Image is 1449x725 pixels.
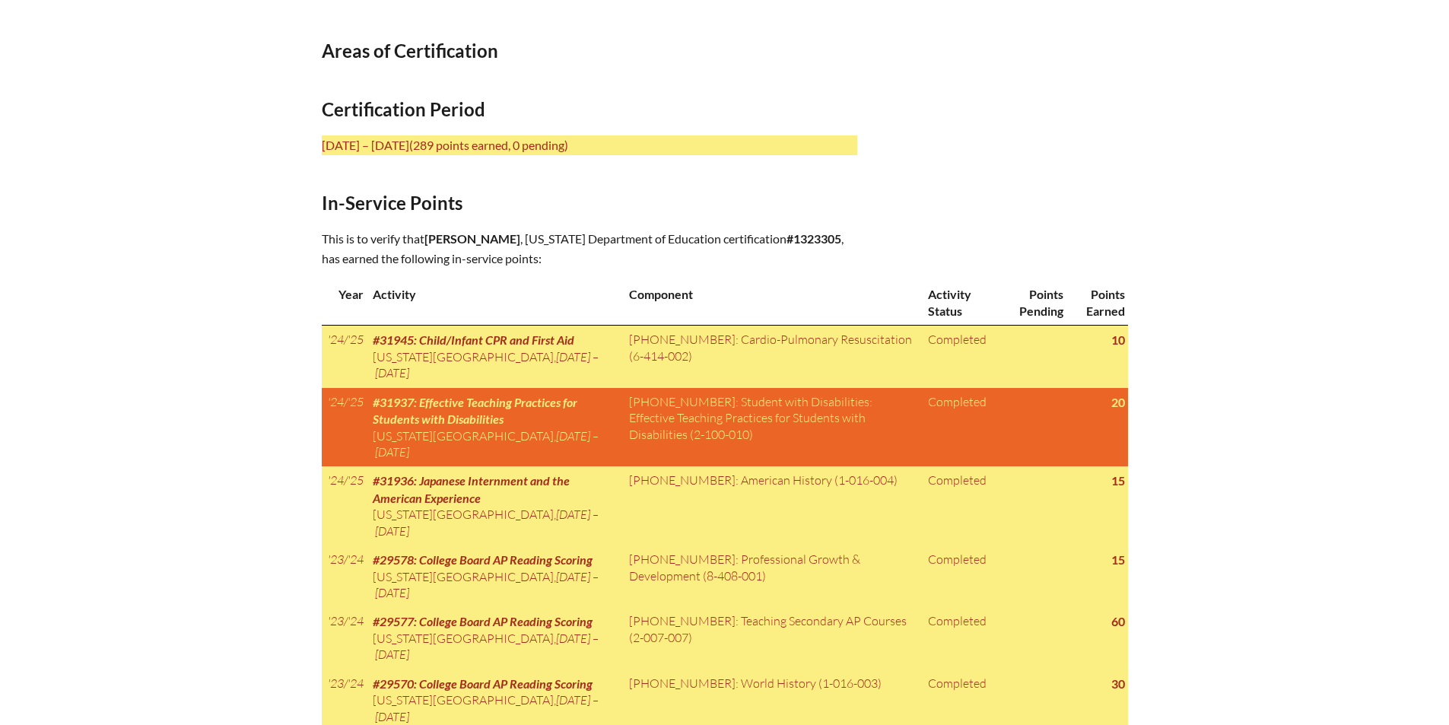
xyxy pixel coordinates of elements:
[623,280,923,325] th: Component
[373,395,577,426] span: #31937: Effective Teaching Practices for Students with Disabilities
[424,231,520,246] span: [PERSON_NAME]
[373,507,554,522] span: [US_STATE][GEOGRAPHIC_DATA]
[922,388,1000,467] td: Completed
[373,428,554,444] span: [US_STATE][GEOGRAPHIC_DATA]
[623,466,923,545] td: [PHONE_NUMBER]: American History (1-016-004)
[367,326,623,388] td: ,
[322,40,857,62] h2: Areas of Certification
[373,473,570,504] span: #31936: Japanese Internment and the American Experience
[373,614,593,628] span: #29577: College Board AP Reading Scoring
[322,135,857,155] p: [DATE] – [DATE]
[367,607,623,669] td: ,
[922,326,1000,388] td: Completed
[367,466,623,545] td: ,
[373,349,599,380] span: [DATE] – [DATE]
[373,692,554,708] span: [US_STATE][GEOGRAPHIC_DATA]
[1000,280,1066,325] th: Points Pending
[373,631,554,646] span: [US_STATE][GEOGRAPHIC_DATA]
[1111,676,1125,691] strong: 30
[1066,280,1127,325] th: Points Earned
[623,607,923,669] td: [PHONE_NUMBER]: Teaching Secondary AP Courses (2-007-007)
[373,569,599,600] span: [DATE] – [DATE]
[367,388,623,467] td: ,
[922,607,1000,669] td: Completed
[623,388,923,467] td: [PHONE_NUMBER]: Student with Disabilities: Effective Teaching Practices for Students with Disabil...
[322,192,857,214] h2: In-Service Points
[322,607,367,669] td: '23/'24
[1111,332,1125,347] strong: 10
[409,138,568,152] span: (289 points earned, 0 pending)
[786,231,841,246] b: #1323305
[373,428,599,459] span: [DATE] – [DATE]
[367,545,623,607] td: ,
[373,676,593,691] span: #29570: College Board AP Reading Scoring
[373,332,574,347] span: #31945: Child/Infant CPR and First Aid
[1111,552,1125,567] strong: 15
[623,326,923,388] td: [PHONE_NUMBER]: Cardio-Pulmonary Resuscitation (6-414-002)
[322,98,857,120] h2: Certification Period
[322,388,367,467] td: '24/'25
[1111,473,1125,488] strong: 15
[322,326,367,388] td: '24/'25
[322,545,367,607] td: '23/'24
[922,280,1000,325] th: Activity Status
[373,569,554,584] span: [US_STATE][GEOGRAPHIC_DATA]
[373,692,599,723] span: [DATE] – [DATE]
[623,545,923,607] td: [PHONE_NUMBER]: Professional Growth & Development (8-408-001)
[1111,395,1125,409] strong: 20
[373,631,599,662] span: [DATE] – [DATE]
[322,280,367,325] th: Year
[922,466,1000,545] td: Completed
[322,466,367,545] td: '24/'25
[373,507,599,538] span: [DATE] – [DATE]
[322,229,857,269] p: This is to verify that , [US_STATE] Department of Education certification , has earned the follow...
[373,552,593,567] span: #29578: College Board AP Reading Scoring
[922,545,1000,607] td: Completed
[367,280,623,325] th: Activity
[373,349,554,364] span: [US_STATE][GEOGRAPHIC_DATA]
[1111,614,1125,628] strong: 60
